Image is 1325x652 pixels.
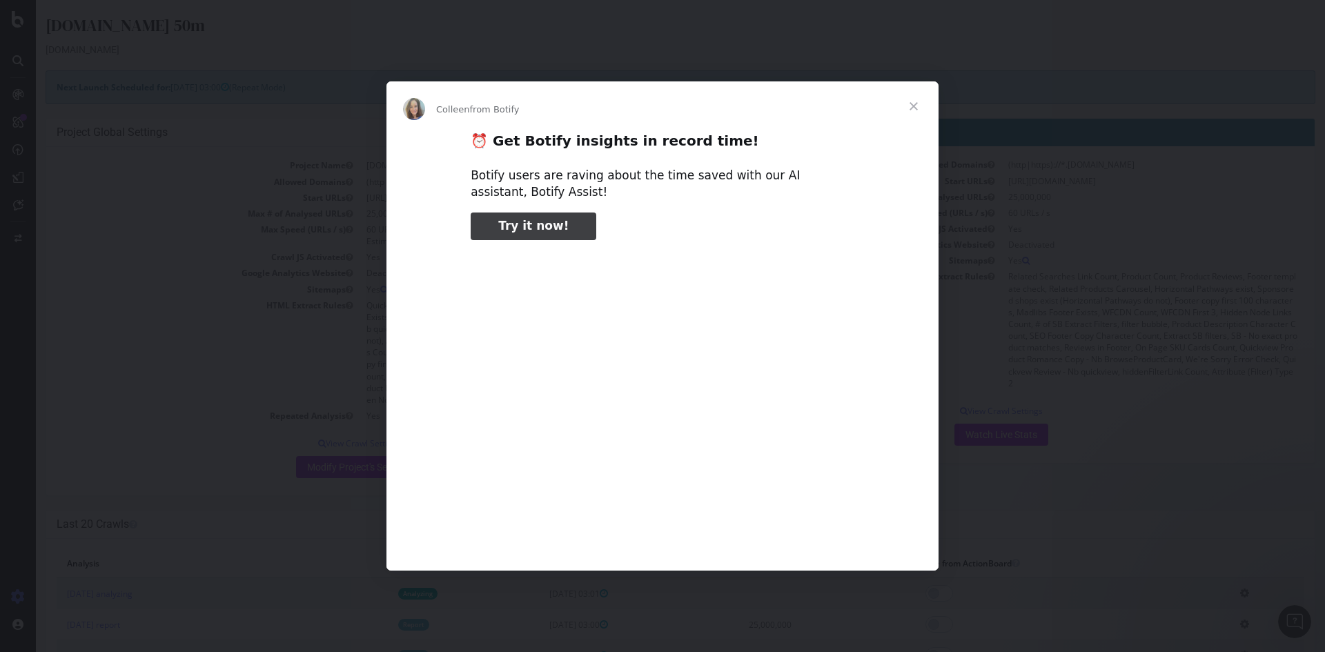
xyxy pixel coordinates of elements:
[21,437,627,449] p: View Crawl Settings
[965,205,1268,221] td: 60 URLs / s
[21,81,135,93] strong: Next Launch Scheduled for:
[324,408,627,424] td: Yes
[324,265,627,281] td: Deactivated
[470,104,520,115] span: from Botify
[362,619,393,631] a: Report
[21,174,324,190] td: Allowed Domains
[436,104,470,115] span: Colleen
[10,14,1279,43] div: [DOMAIN_NAME] 50m
[965,268,1268,391] td: Related Searches Link Count, Product Count, Product Reviews, Footer template check, Related Produ...
[260,456,387,478] a: Modify Project's Settings
[324,174,627,190] td: (http|https)://*.[DOMAIN_NAME]
[324,221,627,249] td: 60 URLs / s Estimated crawl duration:
[31,588,97,600] a: [DATE] analyzing
[352,549,503,577] th: Status
[662,253,965,268] td: Sitemaps
[324,157,627,173] td: [DOMAIN_NAME] 50m
[863,549,1194,577] th: Exclude from ActionBoard
[471,132,854,157] h2: ⏰ Get Botify insights in record time!
[965,189,1268,205] td: 25,000,000
[889,81,939,131] span: Close
[324,281,627,297] td: Yes
[10,70,1279,104] div: (Repeat Mode)
[31,619,84,631] a: [DATE] report
[21,190,324,206] td: Start URLs
[21,221,324,249] td: Max Speed (URLs / s)
[471,168,854,201] div: Botify users are raving about the time saved with our AI assistant, Botify Assist!
[498,219,569,233] span: Try it now!
[21,157,324,173] td: Project Name
[21,206,324,221] td: Max # of Analysed URLs
[662,268,965,391] td: HTML Extract Rules
[662,126,1268,139] h4: Analysis [DATE] is currently running
[965,237,1268,253] td: Deactivated
[965,157,1268,172] td: (http|https)://*.[DOMAIN_NAME]
[513,588,572,600] span: [DATE] 03:01
[21,297,324,408] td: HTML Extract Rules
[403,98,425,120] img: Profile image for Colleen
[324,190,627,206] td: [URL][DOMAIN_NAME]
[965,173,1268,189] td: [URL][DOMAIN_NAME]
[21,249,324,265] td: Crawl JS Activated
[919,424,1012,446] a: Watch Live Stats
[662,221,965,237] td: Crawl JS Activated
[21,517,1268,531] h4: Last 20 Crawls
[135,81,193,93] span: [DATE] 03:00
[375,252,950,540] video: Play video
[662,157,965,172] td: Allowed Domains
[324,206,627,221] td: 25,000,000
[662,173,965,189] td: Start URLs
[21,549,352,577] th: Analysis
[662,205,965,221] td: Max Speed (URLs / s)
[10,43,1279,57] div: [DOMAIN_NAME]
[513,619,572,631] span: [DATE] 03:00
[662,237,965,253] td: Google Analytics Website
[324,249,627,265] td: Yes
[471,213,596,240] a: Try it now!
[965,221,1268,237] td: Yes
[662,189,965,205] td: Max # of Analysed URLs
[703,549,862,577] th: # of URLs
[362,588,402,600] a: Analyzing
[703,609,862,640] td: 25,000,000
[556,126,627,139] span: [DATE] 12:08
[324,297,627,408] td: Quickview Product Romance Copy - Nb BrowseProductCard, Madlibs Footer Exists, SB - No exact produ...
[965,253,1268,268] td: Yes
[21,126,627,139] h4: Project Global Settings
[21,408,324,424] td: Repeated Analysis
[662,405,1268,417] p: View Crawl Settings
[21,265,324,281] td: Google Analytics Website
[429,235,534,247] span: 4 days 19 hours 44 minutes
[21,281,324,297] td: Sitemaps
[454,126,627,139] i: Last Settings Update
[503,549,703,577] th: Launch Date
